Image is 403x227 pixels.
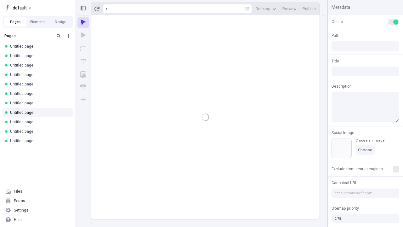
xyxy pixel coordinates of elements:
button: Elements [26,17,49,26]
button: Choose [355,145,375,155]
div: Help [14,217,22,222]
div: Choose an image [355,138,384,143]
span: Online [332,19,343,25]
span: Choose [358,148,372,153]
span: Title [332,58,339,64]
span: Social Image [332,130,354,136]
button: Text [77,56,89,67]
div: Pages [4,33,52,38]
button: Image [77,69,89,80]
span: Exclude from search engines [332,166,383,172]
div: Forms [14,198,25,203]
div: Untitled page [10,53,68,58]
div: / [106,6,107,11]
input: https://makeswift.com [332,189,399,198]
div: Untitled page [10,72,68,77]
button: Design [49,17,72,26]
div: Untitled page [10,101,68,106]
div: Untitled page [10,91,68,96]
span: Description [332,84,352,89]
button: Preview [280,4,299,14]
button: Select site [3,3,34,13]
span: Path [332,33,339,38]
button: Publish [300,4,318,14]
div: Settings [14,208,28,213]
div: Untitled page [10,110,68,115]
div: Untitled page [10,44,68,49]
button: Add new [65,32,72,40]
span: Preview [282,6,296,11]
button: Button [77,81,89,93]
button: Box [77,44,89,55]
span: Sitemap priority [332,206,359,211]
span: Publish [303,6,316,11]
div: Files [14,189,22,194]
button: Pages [4,17,26,26]
div: Untitled page [10,129,68,134]
span: Desktop [256,6,270,11]
div: Untitled page [10,119,68,125]
span: default [13,4,27,12]
div: Untitled page [10,63,68,68]
button: Desktop [253,4,279,14]
div: Untitled page [10,82,68,87]
div: Untitled page [10,138,68,143]
span: Canonical URL [332,180,357,186]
